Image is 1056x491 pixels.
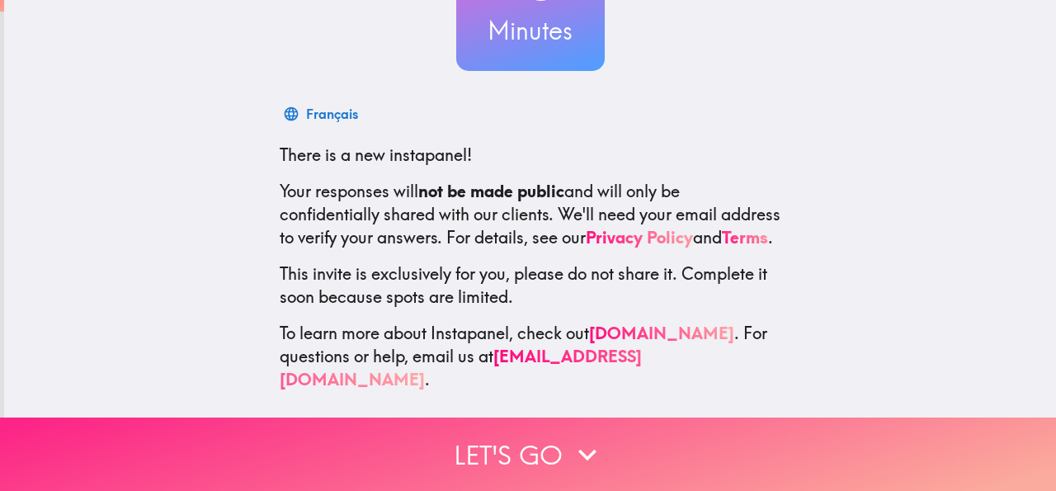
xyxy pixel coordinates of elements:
a: [EMAIL_ADDRESS][DOMAIN_NAME] [280,346,642,389]
a: Privacy Policy [586,227,693,248]
p: This invite is exclusively for you, please do not share it. Complete it soon because spots are li... [280,262,781,309]
p: Your responses will and will only be confidentially shared with our clients. We'll need your emai... [280,180,781,249]
div: Français [306,102,358,125]
button: Français [280,97,365,130]
p: To learn more about Instapanel, check out . For questions or help, email us at . [280,322,781,391]
h3: Minutes [456,13,605,48]
a: [DOMAIN_NAME] [589,323,734,343]
b: not be made public [418,181,564,201]
a: Terms [722,227,768,248]
span: There is a new instapanel! [280,144,472,165]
